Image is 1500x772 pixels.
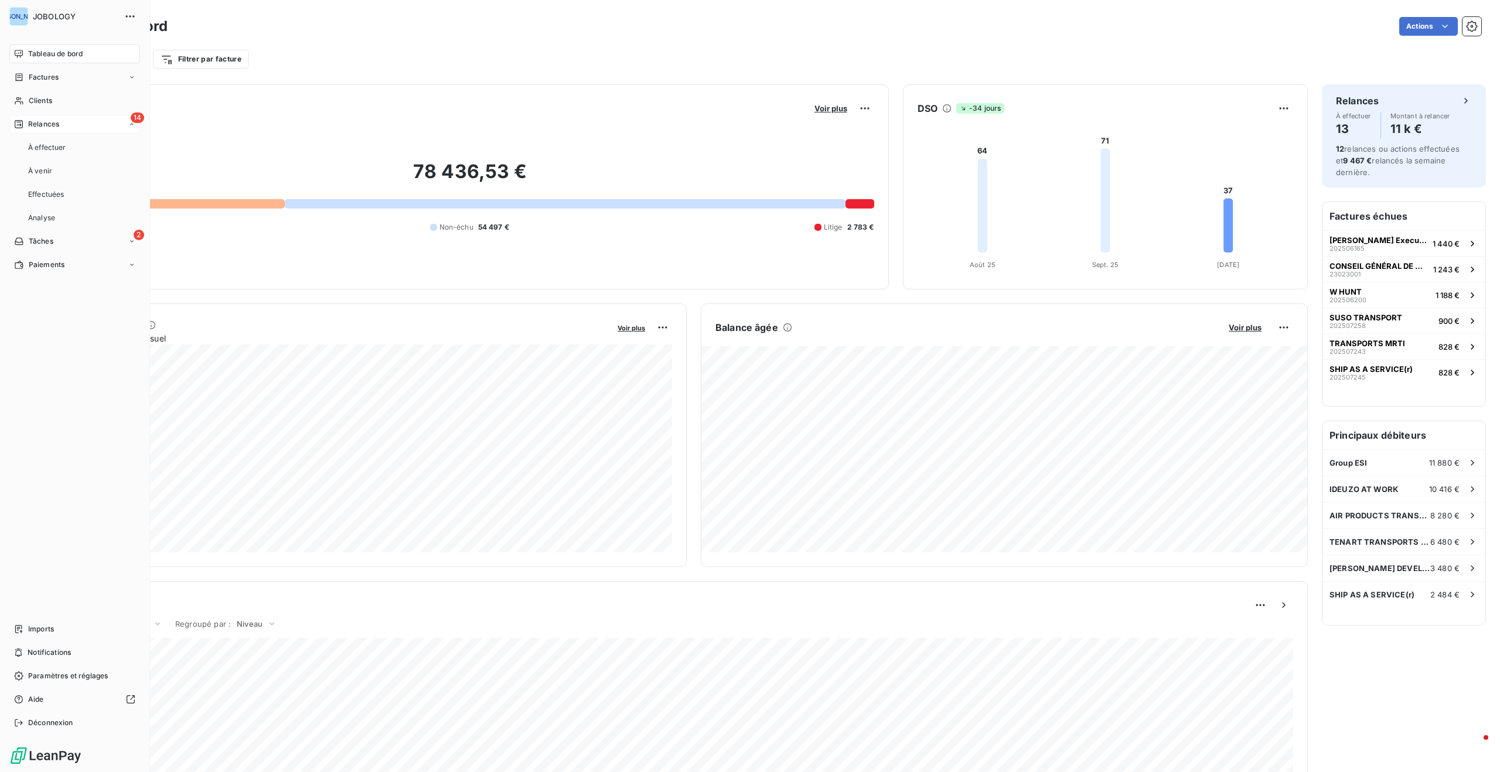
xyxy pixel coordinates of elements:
[9,690,140,709] a: Aide
[918,101,937,115] h6: DSO
[9,746,82,765] img: Logo LeanPay
[28,189,64,200] span: Effectuées
[1336,119,1371,138] h4: 13
[29,95,52,106] span: Clients
[1429,458,1460,467] span: 11 880 €
[1438,368,1460,377] span: 828 €
[131,112,144,123] span: 14
[1433,265,1460,274] span: 1 243 €
[1460,732,1488,760] iframe: Intercom live chat
[1322,421,1485,449] h6: Principaux débiteurs
[28,49,83,59] span: Tableau de bord
[1329,537,1430,546] span: TENART TRANSPORTS EUROPE
[29,259,64,270] span: Paiements
[1329,296,1366,303] span: 202506200
[33,12,117,21] span: JOBOLOGY
[618,324,645,332] span: Voir plus
[1322,230,1485,256] button: [PERSON_NAME] Executive search2025061651 440 €
[814,104,847,113] span: Voir plus
[1336,144,1344,153] span: 12
[1322,359,1485,385] button: SHIP AS A SERVICE(r)202507245828 €
[1217,261,1239,269] tspan: [DATE]
[1343,156,1372,165] span: 9 467 €
[28,213,55,223] span: Analyse
[1329,590,1414,599] span: SHIP AS A SERVICE(r)
[1438,342,1460,351] span: 828 €
[1329,322,1366,329] span: 202507258
[1430,563,1460,573] span: 3 480 €
[1329,364,1413,374] span: SHIP AS A SERVICE(r)
[1336,112,1371,119] span: À effectuer
[134,230,144,240] span: 2
[1433,239,1460,248] span: 1 440 €
[1329,374,1366,381] span: 202507245
[1390,119,1450,138] h4: 11 k €
[1429,484,1460,494] span: 10 416 €
[1399,17,1458,36] button: Actions
[715,320,778,334] h6: Balance âgée
[153,50,249,69] button: Filtrer par facture
[969,261,995,269] tspan: Août 25
[824,222,843,233] span: Litige
[237,619,262,628] span: Niveau
[28,142,66,153] span: À effectuer
[478,222,509,233] span: 54 497 €
[439,222,473,233] span: Non-échu
[1430,590,1460,599] span: 2 484 €
[1322,282,1485,308] button: W HUNT2025062001 188 €
[28,119,59,129] span: Relances
[1329,458,1367,467] span: Group ESI
[66,160,874,195] h2: 78 436,53 €
[1322,202,1485,230] h6: Factures échues
[1329,235,1428,245] span: [PERSON_NAME] Executive search
[1430,537,1460,546] span: 6 480 €
[1322,256,1485,282] button: CONSEIL GÉNÉRAL DE MAYOTTE230230011 243 €
[28,624,54,634] span: Imports
[847,222,874,233] span: 2 783 €
[175,619,231,628] span: Regroupé par :
[1390,112,1450,119] span: Montant à relancer
[28,166,52,176] span: À venir
[1438,316,1460,326] span: 900 €
[1336,94,1379,108] h6: Relances
[1329,271,1361,278] span: 23023001
[1329,313,1402,322] span: SUSO TRANSPORT
[1329,563,1430,573] span: [PERSON_NAME] DEVELOPPEMENT
[28,718,73,728] span: Déconnexion
[1436,291,1460,300] span: 1 188 €
[1329,261,1429,271] span: CONSEIL GÉNÉRAL DE MAYOTTE
[28,671,108,681] span: Paramètres et réglages
[1430,511,1460,520] span: 8 280 €
[28,694,44,705] span: Aide
[1322,333,1485,359] button: TRANSPORTS MRTI202507243828 €
[29,236,53,247] span: Tâches
[29,72,59,83] span: Factures
[1329,245,1365,252] span: 202506165
[28,647,71,658] span: Notifications
[1329,511,1430,520] span: AIR PRODUCTS TRANSPORT
[1329,348,1366,355] span: 202507243
[811,103,851,114] button: Voir plus
[1229,323,1262,332] span: Voir plus
[1336,144,1460,177] span: relances ou actions effectuées et relancés la semaine dernière.
[614,322,649,333] button: Voir plus
[1225,322,1265,333] button: Voir plus
[1329,484,1398,494] span: IDEUZO AT WORK
[956,103,1004,114] span: -34 jours
[1092,261,1119,269] tspan: Sept. 25
[1322,308,1485,333] button: SUSO TRANSPORT202507258900 €
[9,7,28,26] div: [PERSON_NAME]
[66,332,609,344] span: Chiffre d'affaires mensuel
[1329,287,1362,296] span: W HUNT
[1329,339,1405,348] span: TRANSPORTS MRTI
